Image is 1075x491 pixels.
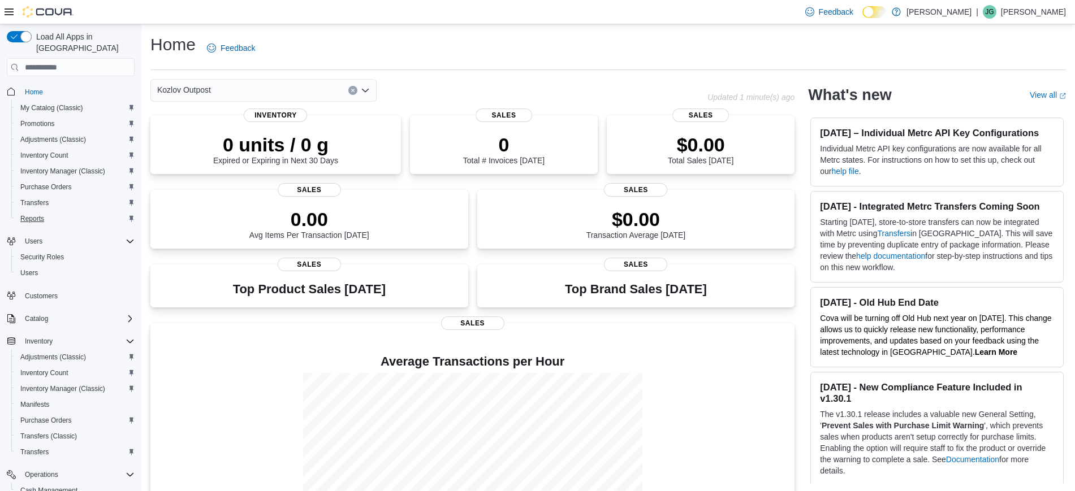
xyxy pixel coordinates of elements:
span: Transfers [20,198,49,207]
span: Sales [278,183,341,197]
span: Operations [25,470,58,479]
button: Adjustments (Classic) [11,349,139,365]
p: Updated 1 minute(s) ago [707,93,795,102]
button: Customers [2,288,139,304]
span: Cova will be turning off Old Hub next year on [DATE]. This change allows us to quickly release ne... [820,314,1051,357]
h3: Top Brand Sales [DATE] [565,283,707,296]
span: Adjustments (Classic) [20,135,86,144]
h3: [DATE] - New Compliance Feature Included in v1.30.1 [820,381,1054,404]
span: Customers [25,292,58,301]
span: Operations [20,468,135,481]
p: The v1.30.1 release includes a valuable new General Setting, ' ', which prevents sales when produ... [820,409,1054,476]
span: Promotions [20,119,55,128]
span: Transfers [16,196,135,210]
div: Jenn Gagne [983,5,996,19]
button: Clear input [348,86,357,95]
span: Purchase Orders [20,183,72,192]
button: Security Roles [11,249,139,265]
button: Users [11,265,139,281]
span: Promotions [16,117,135,131]
a: Inventory Manager (Classic) [16,382,110,396]
p: 0 units / 0 g [213,133,338,156]
span: Purchase Orders [20,416,72,425]
button: Adjustments (Classic) [11,132,139,147]
button: Manifests [11,397,139,412]
h3: [DATE] – Individual Metrc API Key Configurations [820,127,1054,138]
button: Inventory [2,333,139,349]
h4: Average Transactions per Hour [159,355,785,368]
a: help file [832,167,859,176]
button: Catalog [20,312,53,325]
div: Avg Items Per Transaction [DATE] [249,208,369,240]
button: Inventory [20,334,57,348]
span: Inventory Count [16,366,135,380]
button: Users [20,234,47,248]
strong: Learn More [975,347,1017,357]
span: Users [16,266,135,280]
span: My Catalog (Classic) [16,101,135,115]
span: Transfers (Classic) [20,432,77,441]
a: Adjustments (Classic) [16,133,90,146]
a: Transfers [877,229,910,238]
a: Home [20,85,48,99]
svg: External link [1059,93,1066,99]
span: Security Roles [20,253,64,262]
a: Purchase Orders [16,414,76,427]
p: [PERSON_NAME] [906,5,972,19]
a: Users [16,266,42,280]
span: Transfers [20,447,49,457]
span: Security Roles [16,250,135,264]
a: Feedback [801,1,858,23]
a: Adjustments (Classic) [16,350,90,364]
a: View allExternal link [1030,90,1066,99]
span: Dark Mode [862,18,863,19]
a: Feedback [202,37,260,59]
span: Inventory Manager (Classic) [20,167,105,176]
h1: Home [150,33,196,56]
span: Reports [20,214,44,223]
a: Purchase Orders [16,180,76,194]
button: Purchase Orders [11,412,139,428]
button: Inventory Manager (Classic) [11,163,139,179]
p: $0.00 [668,133,733,156]
p: Starting [DATE], store-to-store transfers can now be integrated with Metrc using in [GEOGRAPHIC_D... [820,216,1054,273]
p: [PERSON_NAME] [1001,5,1066,19]
span: Sales [672,108,729,122]
span: Manifests [16,398,135,411]
button: Inventory Count [11,365,139,381]
strong: Prevent Sales with Purchase Limit Warning [822,421,984,430]
a: Transfers [16,445,53,459]
span: Inventory [244,108,307,122]
span: Purchase Orders [16,180,135,194]
a: Transfers (Classic) [16,429,81,443]
button: Inventory Count [11,147,139,163]
span: Feedback [221,42,255,54]
input: Dark Mode [862,6,886,18]
span: Sales [476,108,532,122]
a: Security Roles [16,250,68,264]
span: Users [20,234,135,248]
img: Cova [23,6,74,18]
div: Expired or Expiring in Next 30 Days [213,133,338,165]
a: Manifests [16,398,54,411]
button: My Catalog (Classic) [11,100,139,116]
span: Inventory [25,337,53,346]
span: Catalog [20,312,135,325]
span: Reports [16,212,135,225]
a: Inventory Count [16,366,73,380]
button: Inventory Manager (Classic) [11,381,139,397]
span: Inventory Manager (Classic) [20,384,105,393]
span: Inventory Count [20,151,68,160]
span: Sales [278,258,341,271]
a: Reports [16,212,49,225]
button: Transfers [11,195,139,211]
p: Individual Metrc API key configurations are now available for all Metrc states. For instructions ... [820,143,1054,177]
span: Users [25,237,42,246]
a: Transfers [16,196,53,210]
h3: [DATE] - Integrated Metrc Transfers Coming Soon [820,201,1054,212]
p: 0 [463,133,545,156]
span: Sales [441,316,504,330]
a: Documentation [946,455,999,464]
a: help documentation [856,251,925,260]
span: Inventory Manager (Classic) [16,382,135,396]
